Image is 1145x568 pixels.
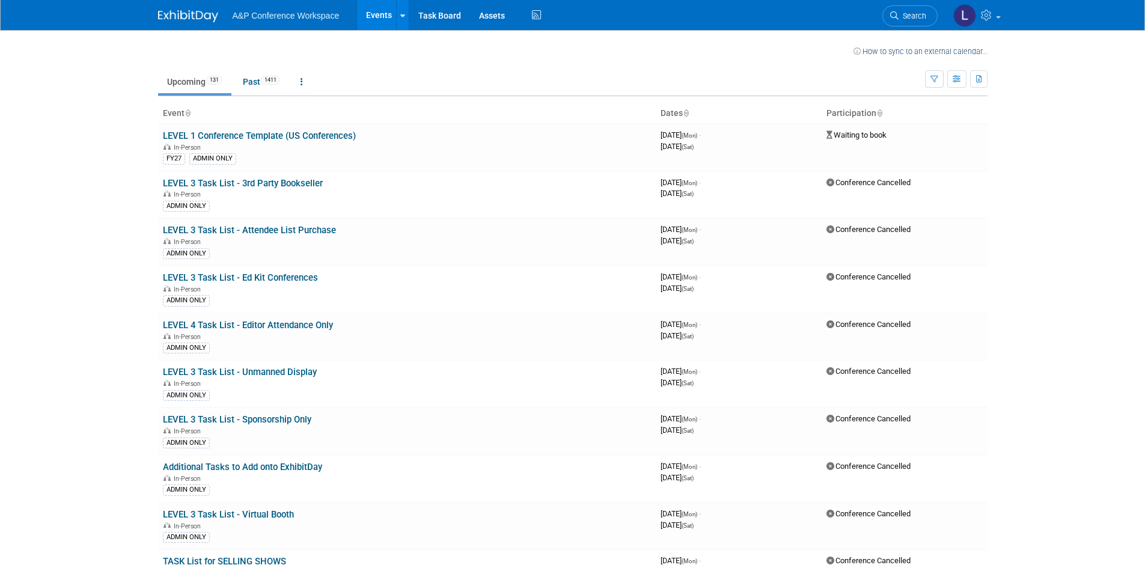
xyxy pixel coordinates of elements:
[682,286,694,292] span: (Sat)
[163,201,210,212] div: ADMIN ONLY
[682,427,694,434] span: (Sat)
[682,322,697,328] span: (Mon)
[163,320,333,331] a: LEVEL 4 Task List - Editor Attendance Only
[174,191,204,198] span: In-Person
[876,108,882,118] a: Sort by Participation Type
[163,191,171,197] img: In-Person Event
[174,522,204,530] span: In-Person
[699,320,701,329] span: -
[682,227,697,233] span: (Mon)
[661,367,701,376] span: [DATE]
[163,178,323,189] a: LEVEL 3 Task List - 3rd Party Bookseller
[826,509,911,518] span: Conference Cancelled
[682,180,697,186] span: (Mon)
[174,427,204,435] span: In-Person
[826,178,911,187] span: Conference Cancelled
[683,108,689,118] a: Sort by Start Date
[206,76,222,85] span: 131
[699,509,701,518] span: -
[656,103,822,124] th: Dates
[682,238,694,245] span: (Sat)
[682,380,694,386] span: (Sat)
[682,144,694,150] span: (Sat)
[661,225,701,234] span: [DATE]
[163,390,210,401] div: ADMIN ONLY
[661,556,701,565] span: [DATE]
[234,70,289,93] a: Past1411
[699,462,701,471] span: -
[174,238,204,246] span: In-Person
[661,331,694,340] span: [DATE]
[163,438,210,448] div: ADMIN ONLY
[682,274,697,281] span: (Mon)
[699,225,701,234] span: -
[233,11,340,20] span: A&P Conference Workspace
[163,532,210,543] div: ADMIN ONLY
[163,272,318,283] a: LEVEL 3 Task List - Ed Kit Conferences
[826,367,911,376] span: Conference Cancelled
[158,103,656,124] th: Event
[661,509,701,518] span: [DATE]
[826,462,911,471] span: Conference Cancelled
[682,475,694,481] span: (Sat)
[682,416,697,423] span: (Mon)
[853,47,988,56] a: How to sync to an external calendar...
[163,380,171,386] img: In-Person Event
[163,130,356,141] a: LEVEL 1 Conference Template (US Conferences)
[174,333,204,341] span: In-Person
[682,522,694,529] span: (Sat)
[822,103,988,124] th: Participation
[661,142,694,151] span: [DATE]
[163,484,210,495] div: ADMIN ONLY
[826,556,911,565] span: Conference Cancelled
[163,343,210,353] div: ADMIN ONLY
[163,475,171,481] img: In-Person Event
[661,320,701,329] span: [DATE]
[661,236,694,245] span: [DATE]
[163,225,336,236] a: LEVEL 3 Task List - Attendee List Purchase
[826,414,911,423] span: Conference Cancelled
[699,556,701,565] span: -
[682,132,697,139] span: (Mon)
[163,462,322,472] a: Additional Tasks to Add onto ExhibitDay
[163,367,317,377] a: LEVEL 3 Task List - Unmanned Display
[158,10,218,22] img: ExhibitDay
[163,248,210,259] div: ADMIN ONLY
[899,11,926,20] span: Search
[661,189,694,198] span: [DATE]
[163,509,294,520] a: LEVEL 3 Task List - Virtual Booth
[163,522,171,528] img: In-Person Event
[163,238,171,244] img: In-Person Event
[163,414,311,425] a: LEVEL 3 Task List - Sponsorship Only
[163,333,171,339] img: In-Person Event
[661,284,694,293] span: [DATE]
[174,286,204,293] span: In-Person
[682,511,697,518] span: (Mon)
[882,5,938,26] a: Search
[682,368,697,375] span: (Mon)
[953,4,976,27] img: Lianna Iwanikiw
[174,475,204,483] span: In-Person
[699,178,701,187] span: -
[163,144,171,150] img: In-Person Event
[661,426,694,435] span: [DATE]
[174,144,204,151] span: In-Person
[826,130,887,139] span: Waiting to book
[661,521,694,530] span: [DATE]
[661,178,701,187] span: [DATE]
[174,380,204,388] span: In-Person
[682,463,697,470] span: (Mon)
[261,76,280,85] span: 1411
[661,272,701,281] span: [DATE]
[682,333,694,340] span: (Sat)
[661,462,701,471] span: [DATE]
[682,558,697,564] span: (Mon)
[163,286,171,292] img: In-Person Event
[185,108,191,118] a: Sort by Event Name
[163,556,286,567] a: TASK List for SELLING SHOWS
[699,414,701,423] span: -
[661,130,701,139] span: [DATE]
[826,225,911,234] span: Conference Cancelled
[682,191,694,197] span: (Sat)
[826,272,911,281] span: Conference Cancelled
